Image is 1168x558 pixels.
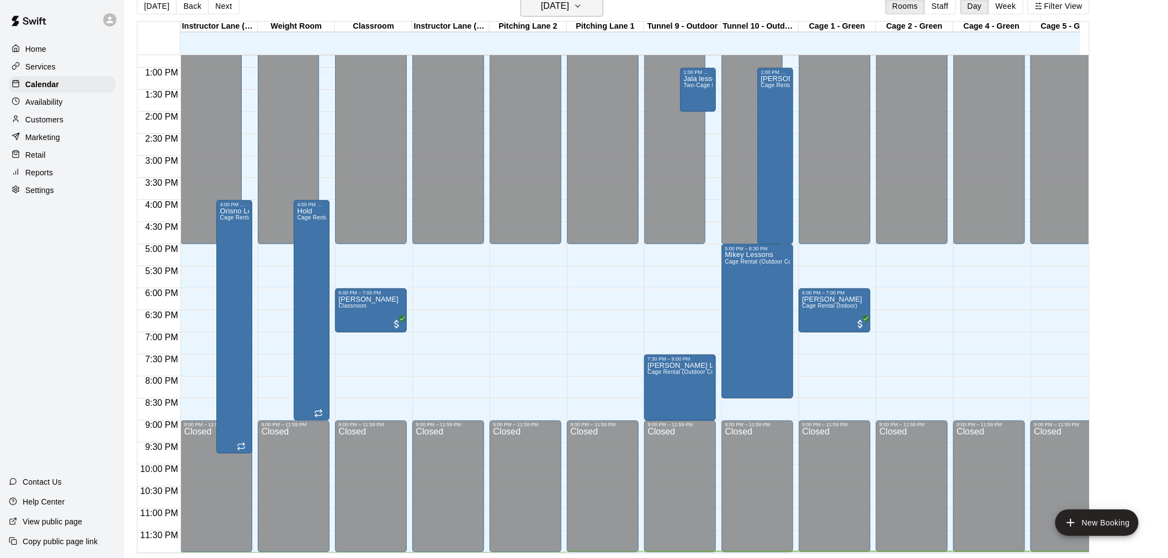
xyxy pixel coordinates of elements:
[297,214,352,221] span: Cage Rental (Indoor)
[9,147,115,163] a: Retail
[338,290,404,296] div: 6:00 PM – 7:00 PM
[647,422,713,428] div: 9:00 PM – 11:59 PM
[721,421,793,552] div: 9:00 PM – 11:59 PM: Closed
[761,69,790,75] div: 1:00 PM – 5:00 PM
[802,290,867,296] div: 6:00 PM – 7:00 PM
[314,409,323,418] span: Recurring event
[23,476,62,487] p: Contact Us
[567,421,639,552] div: 9:00 PM – 11:59 PM: Closed
[23,496,65,507] p: Help Center
[647,369,731,375] span: Cage Rental (Outdoor Covered)
[142,156,181,165] span: 3:00 PM
[680,68,716,112] div: 1:00 PM – 2:00 PM: Jala lessons
[721,244,793,399] div: 5:00 PM – 8:30 PM: Mikey Lessons
[25,44,46,55] p: Home
[142,178,181,187] span: 3:30 PM
[957,428,1022,556] div: Closed
[9,76,115,93] a: Calendar
[335,421,407,552] div: 9:00 PM – 11:59 PM: Closed
[802,422,867,428] div: 9:00 PM – 11:59 PM
[142,377,181,386] span: 8:00 PM
[25,132,60,143] p: Marketing
[757,68,793,244] div: 1:00 PM – 5:00 PM: Audrey Lessons
[644,421,716,552] div: 9:00 PM – 11:59 PM: Closed
[876,22,953,32] div: Cage 2 - Green
[647,356,713,362] div: 7:30 PM – 9:00 PM
[9,129,115,146] div: Marketing
[180,421,252,552] div: 9:00 PM – 11:59 PM: Closed
[258,421,330,552] div: 9:00 PM – 11:59 PM: Closed
[644,355,716,421] div: 7:30 PM – 9:00 PM: Jalal Lessons
[647,428,713,556] div: Closed
[725,422,790,428] div: 9:00 PM – 11:59 PM
[416,422,481,428] div: 9:00 PM – 11:59 PM
[25,114,63,125] p: Customers
[879,422,944,428] div: 9:00 PM – 11:59 PM
[953,421,1025,552] div: 9:00 PM – 11:59 PM: Closed
[799,288,870,332] div: 6:00 PM – 7:00 PM: sadie walburn
[294,200,330,421] div: 4:00 PM – 9:00 PM: Hold
[180,22,258,32] div: Instructor Lane (Cage 3) - Green
[876,421,948,552] div: 9:00 PM – 11:59 PM: Closed
[9,111,115,128] a: Customers
[184,428,249,556] div: Closed
[142,200,181,210] span: 4:00 PM
[725,246,790,251] div: 5:00 PM – 8:30 PM
[338,422,404,428] div: 9:00 PM – 11:59 PM
[490,22,567,32] div: Pitching Lane 2
[570,428,635,556] div: Closed
[761,82,844,88] span: Cage Rental (Outdoor Covered)
[142,310,181,320] span: 6:30 PM
[9,94,115,110] a: Availability
[9,164,115,181] a: Reports
[490,421,561,552] div: 9:00 PM – 11:59 PM: Closed
[184,422,249,428] div: 9:00 PM – 11:59 PM
[1034,422,1099,428] div: 9:00 PM – 11:59 PM
[802,303,857,309] span: Cage Rental (Indoor)
[335,288,407,332] div: 6:00 PM – 7:00 PM: Steven Williams
[493,422,558,428] div: 9:00 PM – 11:59 PM
[725,259,808,265] span: Cage Rental (Outdoor Covered)
[142,266,181,276] span: 5:30 PM
[9,58,115,75] a: Services
[137,465,180,474] span: 10:00 PM
[25,96,63,108] p: Availability
[25,79,59,90] p: Calendar
[220,214,275,221] span: Cage Rental (Indoor)
[216,200,252,454] div: 4:00 PM – 9:45 PM: Orisno Lessons
[142,134,181,143] span: 2:30 PM
[644,22,721,32] div: Tunnel 9 - Outdoor
[261,422,326,428] div: 9:00 PM – 11:59 PM
[1031,22,1108,32] div: Cage 5 - Green
[493,428,558,556] div: Closed
[142,355,181,364] span: 7:30 PM
[953,22,1031,32] div: Cage 4 - Green
[137,487,180,496] span: 10:30 PM
[1031,421,1102,552] div: 9:00 PM – 11:59 PM: Closed
[25,185,54,196] p: Settings
[9,182,115,198] a: Settings
[338,428,404,556] div: Closed
[412,22,490,32] div: Instructor Lane (Cage 8) - Outdoor
[338,303,367,309] span: Classroom
[957,422,1022,428] div: 9:00 PM – 11:59 PM
[142,288,181,298] span: 6:00 PM
[25,167,53,178] p: Reports
[23,536,98,547] p: Copy public page link
[237,442,246,451] span: Recurring event
[9,41,115,57] a: Home
[802,428,867,556] div: Closed
[137,509,180,518] span: 11:00 PM
[335,22,412,32] div: Classroom
[142,222,181,232] span: 4:30 PM
[799,421,870,552] div: 9:00 PM – 11:59 PM: Closed
[142,112,181,121] span: 2:00 PM
[879,428,944,556] div: Closed
[23,516,82,527] p: View public page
